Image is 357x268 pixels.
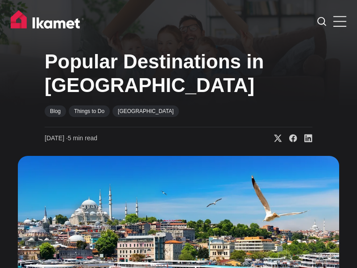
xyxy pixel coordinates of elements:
span: [DATE] ∙ [45,134,68,142]
img: Ikamet home [11,10,84,33]
a: [GEOGRAPHIC_DATA] [112,105,179,117]
a: Share on Facebook [282,134,297,143]
a: Share on Linkedin [297,134,312,143]
a: Share on X [267,134,282,143]
h1: Popular Destinations in [GEOGRAPHIC_DATA] [45,50,312,97]
a: Blog [45,105,66,117]
a: Things to Do [69,105,110,117]
time: 5 min read [45,134,97,143]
